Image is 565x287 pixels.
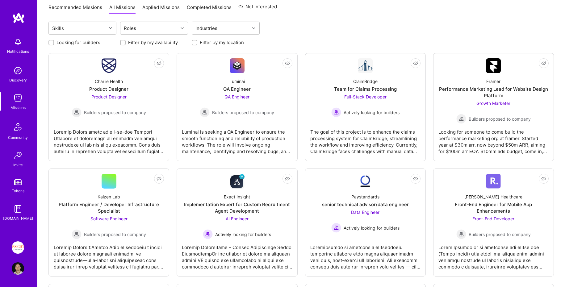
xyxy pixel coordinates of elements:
img: Company Logo [102,58,116,73]
img: Company Logo [486,58,501,73]
a: Completed Missions [187,4,232,14]
a: Not Interested [238,3,277,14]
img: Company Logo [230,174,245,189]
i: icon EyeClosed [157,176,161,181]
a: Company Logo[PERSON_NAME] HealthcareFront-End Engineer for Mobile App EnhancementsFront-End Devel... [438,174,549,271]
img: Company Logo [358,174,373,189]
img: Builders proposed to company [72,229,82,239]
div: Invite [13,162,23,168]
i: icon Chevron [252,27,255,30]
img: Company Logo [230,58,245,73]
img: Actively looking for builders [331,223,341,233]
div: Loremip Dolorsit:Ametco Adip el seddoeiu t incidi ut laboree dolore magnaali enimadmi ve quisnost... [54,239,164,270]
span: Builders proposed to company [212,109,274,116]
div: Implementation Expert for Custom Recruitment Agent Development [182,201,292,214]
img: logo [12,12,25,23]
i: icon EyeClosed [541,176,546,181]
label: Filter by my availability [128,39,178,46]
div: [PERSON_NAME] Healthcare [464,193,522,200]
div: Luminai is seeking a QA Engineer to ensure the smooth functioning and reliability of production w... [182,124,292,155]
div: Front-End Engineer for Mobile App Enhancements [438,201,549,214]
img: Builders proposed to company [72,107,82,117]
a: Applied Missions [142,4,180,14]
a: Company LogoLuminaiQA EngineerQA Engineer Builders proposed to companyBuilders proposed to compan... [182,58,292,156]
div: Loremipsumdo si ametcons a elitseddoeiu temporinc utlabore etdo magna aliquaenimadm veni quis, no... [310,239,421,270]
a: Company LogoPaystandardssenior technical advisor/data engineerData Engineer Actively looking for ... [310,174,421,271]
span: Product Designer [91,94,127,99]
div: Kaizen Lab [98,193,120,200]
img: discovery [12,64,24,77]
div: Exact Insight [224,193,250,200]
span: QA Engineer [224,94,249,99]
span: Builders proposed to company [469,231,531,238]
img: Builders proposed to company [200,107,210,117]
div: Performance Marketing Lead for Website Design Platform [438,86,549,99]
a: Insight Partners: Data & AI - Sourcing [10,241,26,254]
img: User Avatar [12,262,24,275]
img: bell [12,36,24,48]
img: Builders proposed to company [456,114,466,124]
img: Builders proposed to company [456,229,466,239]
div: Skills [51,24,65,33]
i: icon EyeClosed [541,61,546,66]
div: QA Engineer [223,86,251,92]
div: senior technical advisor/data engineer [322,201,409,208]
span: Data Engineer [351,210,379,215]
div: [DOMAIN_NAME] [3,215,33,222]
div: The goal of this project is to enhance the claims processing system for ClaimBridge, streamlining... [310,124,421,155]
img: Community [10,119,25,134]
span: Full-Stack Developer [344,94,387,99]
div: Looking for someone to come build the performance marketing org at framer. Started year at $30m a... [438,124,549,155]
i: icon Chevron [181,27,184,30]
div: Product Designer [89,86,128,92]
div: Loremip Dolors ametc ad eli-se-doe Tempori Utlabore et doloremagn ali enimadm veniamqui nostrudex... [54,124,164,155]
div: Community [8,134,28,141]
div: Missions [10,104,26,111]
img: Insight Partners: Data & AI - Sourcing [12,241,24,254]
div: Charlie Health [95,78,123,85]
span: Actively looking for builders [215,231,271,238]
div: Team for Claims Processing [334,86,397,92]
div: Platform Engineer / Developer Infrastructure Specialist [54,201,164,214]
img: Company Logo [486,174,501,189]
img: Company Logo [358,58,373,73]
a: Recommended Missions [48,4,102,14]
a: Company LogoClaimBridgeTeam for Claims ProcessingFull-Stack Developer Actively looking for builde... [310,58,421,156]
img: Actively looking for builders [331,107,341,117]
a: Company LogoExact InsightImplementation Expert for Custom Recruitment Agent DevelopmentAI Enginee... [182,174,292,271]
span: AI Engineer [226,216,249,221]
span: Front-End Developer [472,216,514,221]
div: Tokens [12,188,24,194]
a: Kaizen LabPlatform Engineer / Developer Infrastructure SpecialistSoftware Engineer Builders propo... [54,174,164,271]
img: Invite [12,149,24,162]
a: All Missions [109,4,136,14]
img: guide book [12,203,24,215]
img: teamwork [12,92,24,104]
span: Builders proposed to company [84,109,146,116]
span: Software Engineer [90,216,128,221]
div: Notifications [7,48,29,55]
img: tokens [14,179,22,185]
span: Growth Marketer [476,101,510,106]
div: Discovery [9,77,27,83]
a: Company LogoCharlie HealthProduct DesignerProduct Designer Builders proposed to companyBuilders p... [54,58,164,156]
a: Company LogoFramerPerformance Marketing Lead for Website Design PlatformGrowth Marketer Builders ... [438,58,549,156]
span: Builders proposed to company [84,231,146,238]
a: User Avatar [10,262,26,275]
img: Actively looking for builders [203,229,213,239]
div: Paystandards [351,193,379,200]
span: Builders proposed to company [469,116,531,122]
div: Lorem Ipsumdolor si ametconse adi elitse doe (Tempo Incidi) utla etdol-ma-aliqua enim-admini veni... [438,239,549,270]
div: Luminai [229,78,245,85]
div: Loremip Dolorsitame – Consec Adipiscinge Seddo EiusmodtempOr inc utlabor et dolore ma aliquaen ad... [182,239,292,270]
div: Industries [194,24,219,33]
i: icon EyeClosed [285,61,290,66]
i: icon EyeClosed [413,61,418,66]
label: Looking for builders [56,39,100,46]
i: icon Chevron [109,27,112,30]
i: icon EyeClosed [413,176,418,181]
i: icon EyeClosed [157,61,161,66]
div: ClaimBridge [353,78,378,85]
div: Framer [486,78,500,85]
span: Actively looking for builders [344,225,400,231]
